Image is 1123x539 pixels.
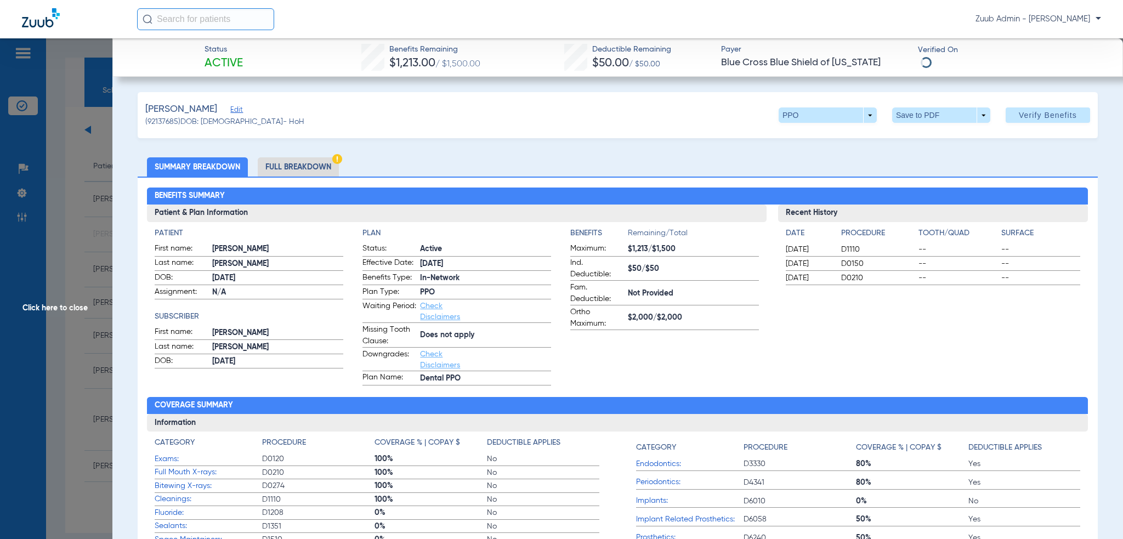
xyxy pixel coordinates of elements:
[155,257,208,270] span: Last name:
[155,493,262,505] span: Cleanings:
[420,330,551,341] span: Does not apply
[487,453,599,464] span: No
[487,437,560,449] h4: Deductible Applies
[155,437,262,452] app-breakdown-title: Category
[592,44,671,55] span: Deductible Remaining
[918,228,997,243] app-breakdown-title: Tooth/Quad
[420,258,551,270] span: [DATE]
[389,58,435,69] span: $1,213.00
[375,453,487,464] span: 100%
[487,494,599,505] span: No
[636,514,744,525] span: Implant Related Prosthetics:
[592,58,629,69] span: $50.00
[1001,244,1080,255] span: --
[721,44,909,55] span: Payer
[570,257,624,280] span: Ind. Deductible:
[786,244,832,255] span: [DATE]
[1068,486,1123,539] iframe: Chat Widget
[155,453,262,465] span: Exams:
[155,341,208,354] span: Last name:
[1019,111,1077,120] span: Verify Benefits
[856,458,968,469] span: 80%
[856,442,941,453] h4: Coverage % | Copay $
[258,157,339,177] li: Full Breakdown
[362,257,416,270] span: Effective Date:
[918,244,997,255] span: --
[262,453,375,464] span: D0120
[155,326,208,339] span: First name:
[362,300,416,322] span: Waiting Period:
[375,437,487,452] app-breakdown-title: Coverage % | Copay $
[744,437,856,457] app-breakdown-title: Procedure
[420,350,460,369] a: Check Disclaimers
[147,188,1088,205] h2: Benefits Summary
[143,14,152,24] img: Search Icon
[841,228,915,243] app-breakdown-title: Procedure
[744,477,856,488] span: D4341
[230,106,240,116] span: Edit
[155,507,262,519] span: Fluoride:
[145,103,217,116] span: [PERSON_NAME]
[487,437,599,452] app-breakdown-title: Deductible Applies
[570,228,628,239] h4: Benefits
[375,480,487,491] span: 100%
[570,307,624,330] span: Ortho Maximum:
[629,60,660,68] span: / $50.00
[435,60,480,69] span: / $1,500.00
[1001,228,1080,243] app-breakdown-title: Surface
[918,44,1105,56] span: Verified On
[636,458,744,470] span: Endodontics:
[975,14,1101,25] span: Zuub Admin - [PERSON_NAME]
[212,342,343,353] span: [PERSON_NAME]
[262,521,375,532] span: D1351
[968,437,1081,457] app-breakdown-title: Deductible Applies
[487,467,599,478] span: No
[262,467,375,478] span: D0210
[147,157,248,177] li: Summary Breakdown
[1006,107,1090,123] button: Verify Benefits
[856,496,968,507] span: 0%
[628,288,759,299] span: Not Provided
[918,228,997,239] h4: Tooth/Quad
[362,324,416,347] span: Missing Tooth Clause:
[420,287,551,298] span: PPO
[155,243,208,256] span: First name:
[841,228,915,239] h4: Procedure
[918,273,997,283] span: --
[856,437,968,457] app-breakdown-title: Coverage % | Copay $
[721,56,909,70] span: Blue Cross Blue Shield of [US_STATE]
[856,514,968,525] span: 50%
[420,273,551,284] span: In-Network
[389,44,480,55] span: Benefits Remaining
[841,273,915,283] span: D0210
[262,480,375,491] span: D0274
[262,437,306,449] h4: Procedure
[375,521,487,532] span: 0%
[205,56,243,71] span: Active
[636,437,744,457] app-breakdown-title: Category
[137,8,274,30] input: Search for patients
[155,228,343,239] h4: Patient
[420,373,551,384] span: Dental PPO
[155,467,262,478] span: Full Mouth X-rays:
[570,282,624,305] span: Fam. Deductible:
[744,442,787,453] h4: Procedure
[155,311,343,322] h4: Subscriber
[262,437,375,452] app-breakdown-title: Procedure
[786,258,832,269] span: [DATE]
[1001,273,1080,283] span: --
[968,442,1042,453] h4: Deductible Applies
[636,495,744,507] span: Implants:
[968,477,1081,488] span: Yes
[362,372,416,385] span: Plan Name:
[487,507,599,518] span: No
[155,520,262,532] span: Sealants:
[362,228,551,239] h4: Plan
[1001,258,1080,269] span: --
[147,397,1088,415] h2: Coverage Summary
[212,287,343,298] span: N/A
